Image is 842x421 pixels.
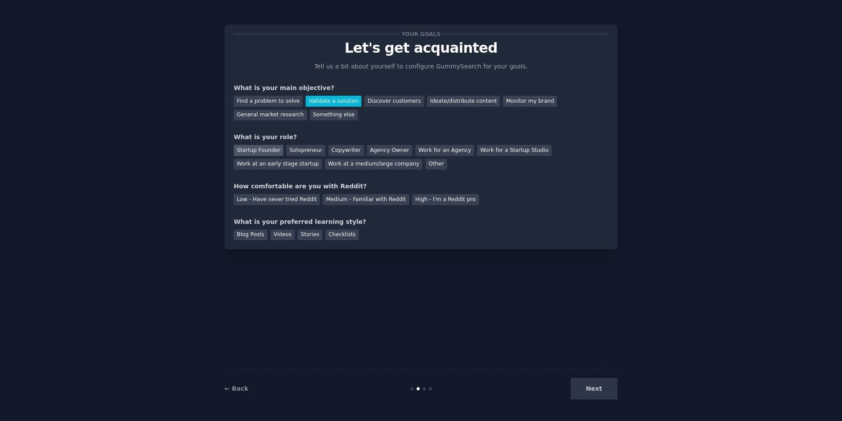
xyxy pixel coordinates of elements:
[415,145,474,156] div: Work for an Agency
[310,62,532,71] p: Tell us a bit about yourself to configure GummySearch for your goals.
[503,96,557,107] div: Monitor my brand
[306,96,361,107] div: Validate a solution
[271,230,295,241] div: Videos
[234,230,268,241] div: Blog Posts
[323,194,409,205] div: Medium - Familiar with Reddit
[234,133,608,142] div: What is your role?
[234,110,307,121] div: General market research
[286,145,325,156] div: Solopreneur
[325,159,422,170] div: Work at a medium/large company
[234,159,322,170] div: Work at an early stage startup
[234,217,608,227] div: What is your preferred learning style?
[328,145,364,156] div: Copywriter
[477,145,551,156] div: Work for a Startup Studio
[234,83,608,93] div: What is your main objective?
[234,182,608,191] div: How comfortable are you with Reddit?
[225,385,248,392] a: ← Back
[400,29,442,39] span: Your goals
[425,159,447,170] div: Other
[427,96,500,107] div: Ideate/distribute content
[310,110,358,121] div: Something else
[234,96,303,107] div: Find a problem to solve
[412,194,479,205] div: High - I'm a Reddit pro
[234,194,320,205] div: Low - Have never tried Reddit
[364,96,424,107] div: Discover customers
[234,145,283,156] div: Startup Founder
[367,145,412,156] div: Agency Owner
[234,40,608,56] p: Let's get acquainted
[298,230,322,241] div: Stories
[325,230,359,241] div: Checklists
